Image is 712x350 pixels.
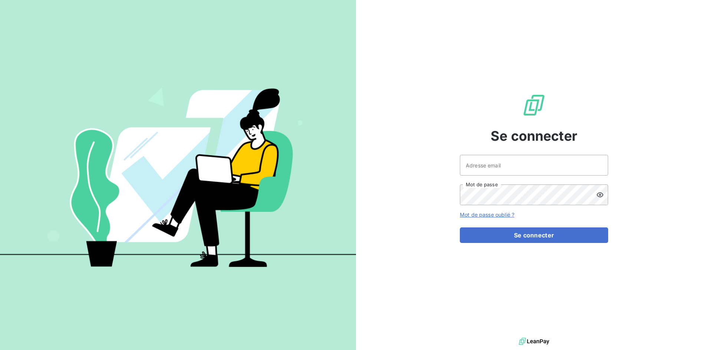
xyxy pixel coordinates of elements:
[460,227,608,243] button: Se connecter
[519,336,549,347] img: logo
[522,93,546,117] img: Logo LeanPay
[460,211,514,218] a: Mot de passe oublié ?
[491,126,577,146] span: Se connecter
[460,155,608,176] input: placeholder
